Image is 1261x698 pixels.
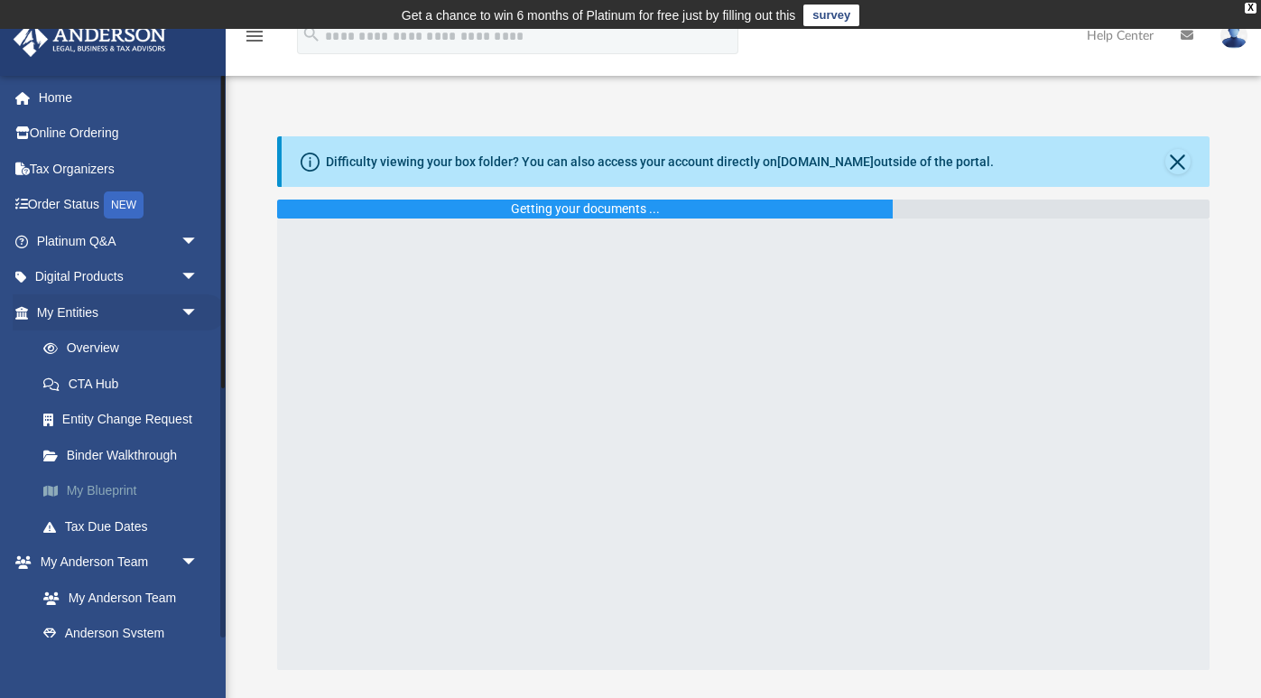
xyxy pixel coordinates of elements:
i: search [301,24,321,44]
a: My Blueprint [25,473,226,509]
a: CTA Hub [25,366,226,402]
a: Home [13,79,226,116]
a: My Anderson Teamarrow_drop_down [13,544,217,581]
span: arrow_drop_down [181,223,217,260]
div: Get a chance to win 6 months of Platinum for free just by filling out this [402,5,796,26]
span: arrow_drop_down [181,259,217,296]
div: Difficulty viewing your box folder? You can also access your account directly on outside of the p... [326,153,994,172]
a: [DOMAIN_NAME] [777,154,874,169]
a: Platinum Q&Aarrow_drop_down [13,223,226,259]
div: close [1245,3,1256,14]
i: menu [244,25,265,47]
a: Tax Due Dates [25,508,226,544]
img: Anderson Advisors Platinum Portal [8,22,172,57]
a: Anderson System [25,616,217,652]
a: Digital Productsarrow_drop_down [13,259,226,295]
div: Getting your documents ... [511,200,660,219]
a: survey [803,5,859,26]
a: Overview [25,330,226,367]
span: arrow_drop_down [181,544,217,582]
a: Tax Organizers [13,151,226,187]
a: My Anderson Team [25,580,208,616]
img: User Pic [1220,23,1247,49]
a: menu [244,34,265,47]
button: Close [1165,149,1191,174]
a: Online Ordering [13,116,226,152]
a: Order StatusNEW [13,187,226,224]
div: NEW [104,191,144,219]
a: My Entitiesarrow_drop_down [13,294,226,330]
a: Binder Walkthrough [25,437,226,473]
a: Entity Change Request [25,402,226,438]
span: arrow_drop_down [181,294,217,331]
